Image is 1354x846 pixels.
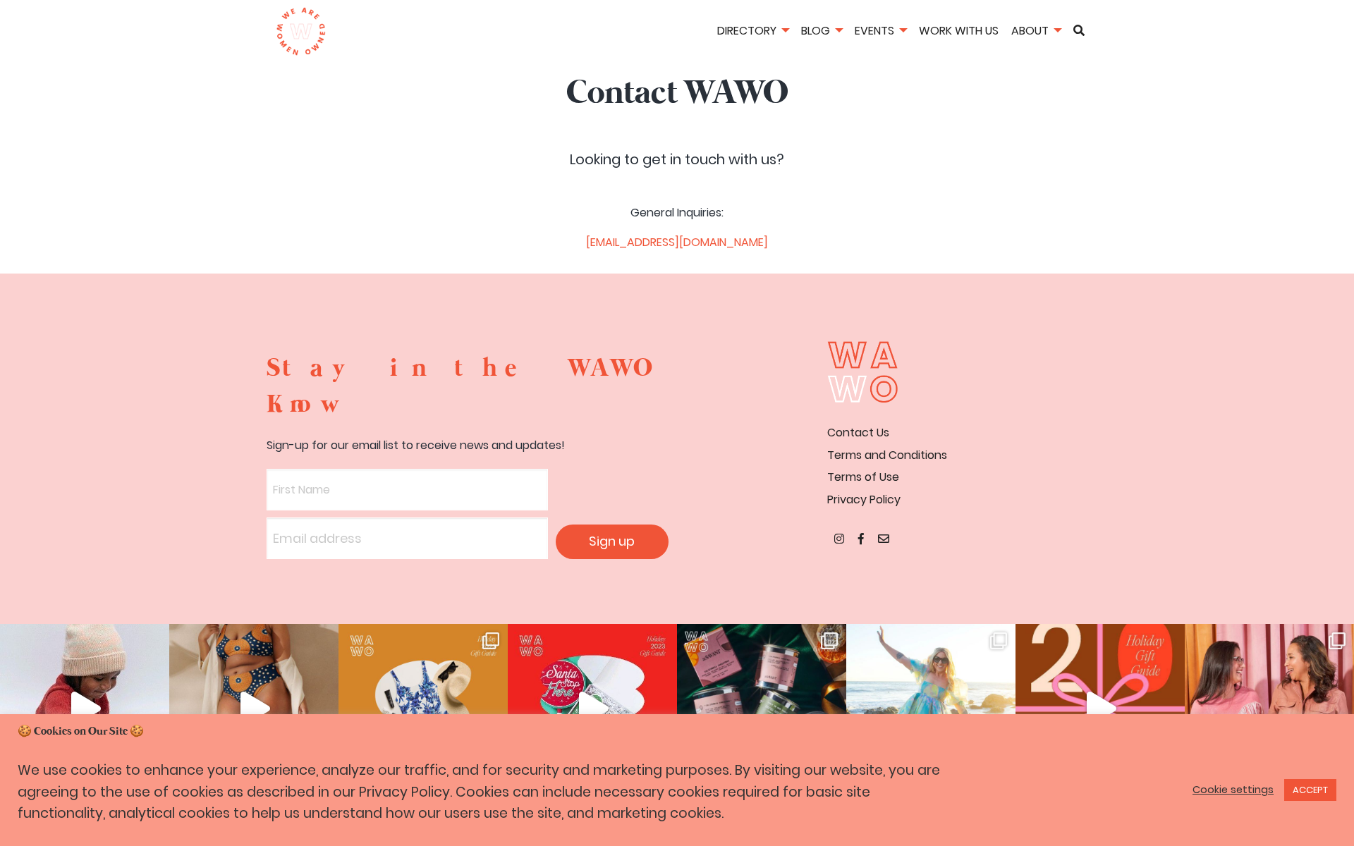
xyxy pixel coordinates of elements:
[169,624,338,793] a: Play
[1284,779,1336,801] a: ACCEPT
[914,23,1004,39] a: Work With Us
[276,7,326,56] img: logo
[338,624,508,793] img: Dreaming of a cold-weather beach escape? Dive into our Holiday Gift & Shopping Guide for exclusiv...
[338,624,508,793] a: Clone
[712,23,793,39] a: Directory
[712,22,793,42] li: Directory
[846,624,1015,793] a: Clone
[508,624,677,793] img: Introducing Box Moxy, your go-to gifting solution! 🎁 Create personalized gift boxes while support...
[1015,624,1185,793] img: ✨️It's FINALLY here! ✨️ Unwrap the magic of the season with our 2023 WAWO Holiday Gift Guide 🎁✨️ ...
[827,447,947,463] a: Terms and Conditions
[267,517,548,559] input: Email address
[508,624,677,793] a: Play
[1015,624,1185,793] a: Play
[1087,692,1116,725] svg: Play
[267,469,548,510] input: First Name
[1329,632,1346,649] svg: Clone
[586,234,768,250] a: [EMAIL_ADDRESS][DOMAIN_NAME]
[850,23,911,39] a: Events
[570,148,784,171] p: Looking to get in touch with us?
[1068,25,1090,36] a: Search
[827,424,889,441] a: Contact Us
[796,23,847,39] a: Blog
[267,436,669,455] p: Sign-up for our email list to receive news and updates!
[18,724,1336,740] h5: 🍪 Cookies on Our Site 🍪
[990,632,1007,649] svg: Clone
[1185,624,1354,793] a: Clone
[1185,624,1354,793] img: WAWO Network 48-hours Promo 🚀 Empower Your Business Journey! 🚀 Ladies, the moment you’ve been wai...
[18,760,941,825] p: We use cookies to enhance your experience, analyze our traffic, and for security and marketing pu...
[579,692,609,725] svg: Play
[827,491,901,508] a: Privacy Policy
[264,70,1090,118] h1: Contact WAWO
[169,624,338,793] img: Dreaming of a cold-weather beach escape? 🏖 Dive into our Holiday Gift & Shopping Guide for exclus...
[267,351,669,422] h3: Stay in the WAWO Know
[71,692,101,725] svg: Play
[846,624,1015,793] img: Calling all small business owners! 📢 Dive into the world of short-form video storytelling with ou...
[1006,22,1066,42] li: About
[556,525,669,560] input: Sign up
[677,624,846,793] img: 🎄✨️We’re 40 days away from Christmas and with the temperatures dropping, ☃️we’ve got all things c...
[240,692,270,725] svg: Play
[827,469,899,485] a: Terms of Use
[796,22,847,42] li: Blog
[1193,783,1274,796] a: Cookie settings
[850,22,911,42] li: Events
[677,624,846,793] a: Clone
[821,632,838,649] svg: Clone
[1006,23,1066,39] a: About
[482,632,499,649] svg: Clone
[570,204,784,222] p: General Inquiries:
